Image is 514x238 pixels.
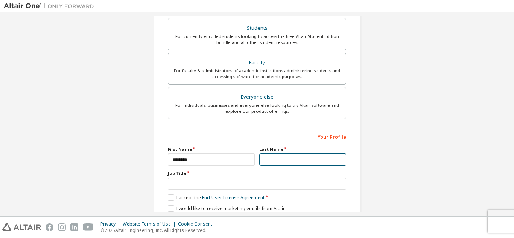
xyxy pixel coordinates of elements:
div: Your Profile [168,130,346,142]
img: instagram.svg [58,223,66,231]
div: Website Terms of Use [123,221,178,227]
div: For currently enrolled students looking to access the free Altair Student Edition bundle and all ... [173,33,341,45]
label: Last Name [259,146,346,152]
img: facebook.svg [46,223,53,231]
div: Everyone else [173,92,341,102]
img: Altair One [4,2,98,10]
div: Privacy [100,221,123,227]
div: For faculty & administrators of academic institutions administering students and accessing softwa... [173,68,341,80]
label: I would like to receive marketing emails from Altair [168,205,285,212]
label: I accept the [168,194,265,201]
img: linkedin.svg [70,223,78,231]
p: © 2025 Altair Engineering, Inc. All Rights Reserved. [100,227,217,233]
img: altair_logo.svg [2,223,41,231]
label: Job Title [168,170,346,176]
div: Cookie Consent [178,221,217,227]
a: End-User License Agreement [202,194,265,201]
div: Students [173,23,341,33]
img: youtube.svg [83,223,94,231]
label: First Name [168,146,255,152]
div: Faculty [173,58,341,68]
div: For individuals, businesses and everyone else looking to try Altair software and explore our prod... [173,102,341,114]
